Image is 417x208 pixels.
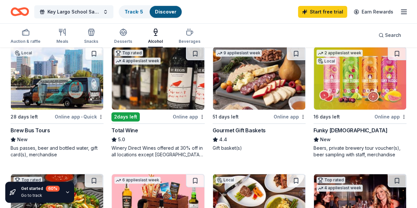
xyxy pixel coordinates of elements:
div: Meals [56,39,68,44]
div: Local [14,50,33,56]
div: 2 applies last week [316,50,363,57]
a: Earn Rewards [350,6,397,18]
a: Image for Funky Buddha2 applieslast weekLocal16 days leftOnline appFunky [DEMOGRAPHIC_DATA]NewBee... [313,47,406,158]
div: Online app [173,113,205,121]
div: Auction & raffle [11,39,41,44]
a: Image for Brew Bus ToursLocal28 days leftOnline app•QuickBrew Bus ToursNewBus passes, beer and bo... [11,47,104,158]
span: Key Largo School Safety Patrol Auction [47,8,100,16]
a: Start free trial [298,6,347,18]
a: Home [11,4,29,19]
div: Snacks [84,39,98,44]
span: • [81,114,82,119]
img: Image for Funky Buddha [314,47,406,110]
button: Auction & raffle [11,26,41,47]
span: Search [385,31,401,39]
div: Gourmet Gift Baskets [213,126,266,134]
div: Bus passes, beer and bottled water, gift card(s), merchandise [11,145,104,158]
div: Total Wine [111,126,138,134]
div: Winery Direct Wines offered at 30% off in all locations except [GEOGRAPHIC_DATA], [GEOGRAPHIC_DAT... [111,145,204,158]
div: Top rated [316,177,345,183]
div: 4 applies last week [316,185,363,192]
div: 28 days left [11,113,38,121]
img: Image for Gourmet Gift Baskets [213,47,305,110]
a: Image for Gourmet Gift Baskets9 applieslast week51 days leftOnline appGourmet Gift Baskets4.4Gift... [213,47,306,151]
a: Image for Total WineTop rated4 applieslast week2days leftOnline appTotal Wine5.0Winery Direct Win... [111,47,204,158]
div: 6 applies last week [114,177,161,184]
div: Online app Quick [55,113,104,121]
button: Desserts [114,26,132,47]
img: Image for Brew Bus Tours [11,47,103,110]
div: Gift basket(s) [213,145,306,151]
div: Top rated [114,50,143,56]
img: Image for Total Wine [112,47,204,110]
div: 60 % [46,186,60,192]
button: Snacks [84,26,98,47]
div: 51 days left [213,113,239,121]
div: 16 days left [313,113,340,121]
a: Track· 5 [125,9,143,14]
div: Online app [374,113,406,121]
a: Discover [155,9,176,14]
span: 5.0 [118,136,125,143]
button: Beverages [179,26,200,47]
button: Key Largo School Safety Patrol Auction [34,5,113,18]
span: 4.4 [219,136,227,143]
div: Brew Bus Tours [11,126,50,134]
div: Desserts [114,39,132,44]
div: Beers, private brewery tour voucher(s), beer sampling with staff, merchandise [313,145,406,158]
button: Search [373,29,406,42]
div: Local [316,58,336,65]
div: 9 applies last week [216,50,262,57]
span: New [320,136,331,143]
div: Alcohol [148,39,163,44]
div: 2 days left [111,112,140,121]
div: Get started [21,186,60,192]
button: Track· 5Discover [119,5,182,18]
div: Online app [274,113,306,121]
div: 4 applies last week [114,58,161,65]
div: Beverages [179,39,200,44]
div: Go to track [21,193,60,198]
div: Local [216,177,235,183]
div: Funky [DEMOGRAPHIC_DATA] [313,126,387,134]
span: New [17,136,28,143]
button: Alcohol [148,26,163,47]
button: Meals [56,26,68,47]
